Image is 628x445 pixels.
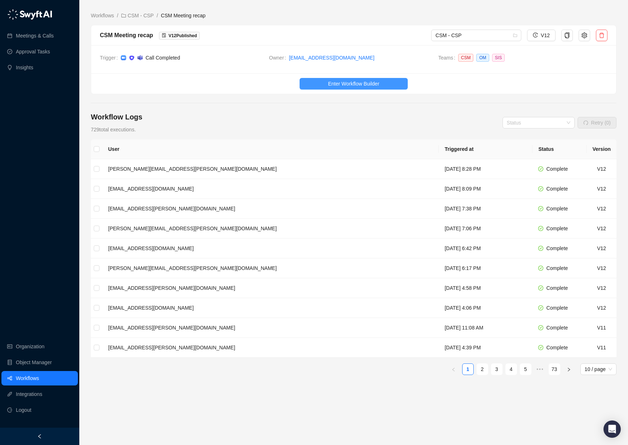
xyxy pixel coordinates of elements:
td: V11 [587,338,616,358]
span: logout [7,407,12,413]
img: logo-05li4sbe.png [7,9,52,20]
td: [DATE] 4:58 PM [439,278,532,298]
td: [EMAIL_ADDRESS][DOMAIN_NAME] [102,239,439,258]
td: V11 [587,318,616,338]
span: check-circle [538,285,543,291]
span: SIS [492,54,505,62]
span: Complete [546,265,568,271]
a: Insights [16,60,33,75]
span: Complete [546,305,568,311]
span: Complete [546,186,568,192]
span: V12 [541,31,550,39]
span: file-done [162,33,166,38]
th: User [102,139,439,159]
div: CSM Meeting recap [100,31,153,40]
span: check-circle [538,166,543,171]
span: check-circle [538,345,543,350]
span: V 12 [597,285,606,291]
a: 73 [549,364,560,375]
td: [EMAIL_ADDRESS][DOMAIN_NAME] [102,298,439,318]
span: left [451,367,456,372]
span: V 12 [597,166,606,172]
h4: Workflow Logs [91,112,142,122]
li: 3 [491,363,503,375]
a: folder CSM - CSP [120,12,155,19]
span: Complete [546,345,568,350]
th: Triggered at [439,139,532,159]
button: Enter Workflow Builder [300,78,408,90]
button: right [563,363,575,375]
td: [DATE] 8:09 PM [439,179,532,199]
li: 4 [505,363,517,375]
li: / [117,12,118,19]
span: history [533,32,538,38]
a: Approval Tasks [16,44,50,59]
a: 4 [506,364,517,375]
span: setting [581,32,587,38]
a: 2 [477,364,488,375]
a: Meetings & Calls [16,29,54,43]
td: [PERSON_NAME][EMAIL_ADDRESS][PERSON_NAME][DOMAIN_NAME] [102,219,439,239]
th: Version [587,139,616,159]
span: check-circle [538,305,543,310]
td: [PERSON_NAME][EMAIL_ADDRESS][PERSON_NAME][DOMAIN_NAME] [102,258,439,278]
span: Complete [546,166,568,172]
span: V 12 Published [169,33,197,38]
td: [DATE] 6:42 PM [439,239,532,258]
span: check-circle [538,206,543,211]
a: Object Manager [16,355,52,370]
span: Teams [438,54,458,65]
td: [DATE] 6:17 PM [439,258,532,278]
li: Next 5 Pages [534,363,546,375]
td: [DATE] 4:39 PM [439,338,532,358]
span: Complete [546,206,568,211]
span: V 12 [597,206,606,211]
td: [PERSON_NAME][EMAIL_ADDRESS][PERSON_NAME][DOMAIN_NAME] [102,159,439,179]
span: Enter Workflow Builder [328,80,379,88]
span: Logout [16,403,31,417]
td: [DATE] 4:06 PM [439,298,532,318]
span: CSM - CSP [435,30,517,41]
span: OM [476,54,489,62]
span: check-circle [538,186,543,191]
span: Complete [546,245,568,251]
button: left [448,363,459,375]
li: / [156,12,158,19]
span: right [567,367,571,372]
td: [DATE] 7:38 PM [439,199,532,219]
th: Status [532,139,587,159]
td: [DATE] 7:06 PM [439,219,532,239]
td: [EMAIL_ADDRESS][DOMAIN_NAME] [102,179,439,199]
a: Enter Workflow Builder [91,78,616,90]
img: microsoft-teams-BZ5xE2bQ.png [137,55,143,60]
span: V 12 [597,186,606,192]
span: CSM Meeting recap [161,13,205,18]
span: V 12 [597,265,606,271]
td: [DATE] 11:08 AM [439,318,532,338]
a: Organization [16,339,44,354]
span: V 12 [597,226,606,231]
span: check-circle [538,325,543,330]
span: V 12 [597,305,606,311]
td: [EMAIL_ADDRESS][PERSON_NAME][DOMAIN_NAME] [102,278,439,298]
a: [EMAIL_ADDRESS][DOMAIN_NAME] [289,54,374,62]
span: delete [599,32,605,38]
span: Trigger [100,54,121,62]
span: 729 total executions. [91,127,136,132]
button: Retry (0) [578,117,616,128]
li: 5 [520,363,531,375]
a: Workflows [16,371,39,385]
span: V 12 [597,245,606,251]
img: zoom-DkfWWZB2.png [121,55,126,61]
li: 2 [477,363,488,375]
td: [EMAIL_ADDRESS][PERSON_NAME][DOMAIN_NAME] [102,338,439,358]
span: ••• [534,363,546,375]
span: copy [564,32,570,38]
a: 3 [491,364,502,375]
div: Page Size [580,363,616,375]
span: CSM [458,54,474,62]
span: Complete [546,285,568,291]
li: 73 [549,363,560,375]
span: check-circle [538,266,543,271]
span: folder [121,13,126,18]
